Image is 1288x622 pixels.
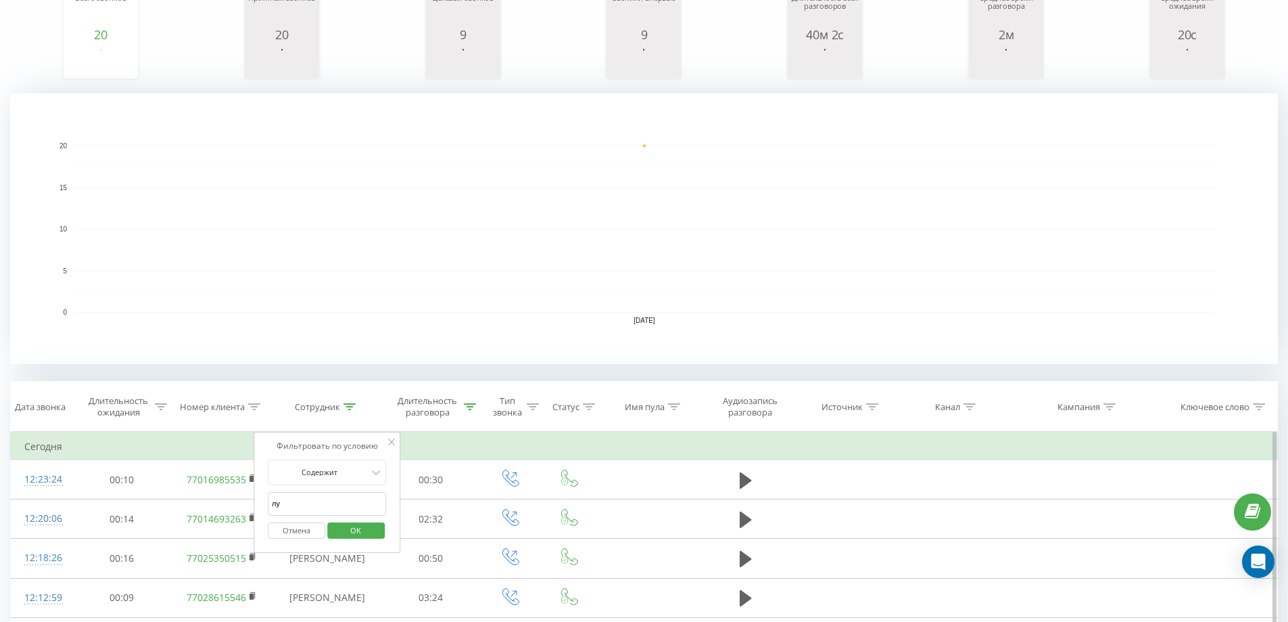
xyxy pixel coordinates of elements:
[625,401,665,413] div: Имя пула
[1057,401,1100,413] div: Кампания
[972,41,1040,82] svg: A chart.
[73,499,171,539] td: 00:14
[187,512,246,525] a: 77014693263
[382,460,480,499] td: 00:30
[268,523,325,539] button: Отмена
[791,28,859,41] div: 40м 2с
[187,473,246,486] a: 77016985535
[634,317,655,324] text: [DATE]
[711,395,789,418] div: Аудиозапись разговора
[24,585,59,611] div: 12:12:59
[382,539,480,578] td: 00:50
[429,28,497,41] div: 9
[248,41,316,82] svg: A chart.
[1153,41,1221,82] svg: A chart.
[429,41,497,82] svg: A chart.
[268,439,387,453] div: Фильтровать по условию
[337,520,375,541] span: OK
[1242,546,1274,578] div: Open Intercom Messenger
[492,395,523,418] div: Тип звонка
[59,225,68,233] text: 10
[24,466,59,493] div: 12:23:24
[1180,401,1249,413] div: Ключевое слово
[248,28,316,41] div: 20
[610,41,677,82] svg: A chart.
[327,523,385,539] button: OK
[63,309,67,316] text: 0
[15,401,66,413] div: Дата звонка
[73,578,171,617] td: 00:09
[11,433,1278,460] td: Сегодня
[85,395,152,418] div: Длительность ожидания
[67,41,135,82] svg: A chart.
[382,578,480,617] td: 03:24
[24,545,59,571] div: 12:18:26
[382,499,480,539] td: 02:32
[552,401,579,413] div: Статус
[67,28,135,41] div: 20
[268,492,387,516] input: Введите значение
[272,539,382,578] td: [PERSON_NAME]
[187,591,246,604] a: 77028615546
[295,401,340,413] div: Сотрудник
[59,184,68,192] text: 15
[24,506,59,532] div: 12:20:06
[394,395,461,418] div: Длительность разговора
[272,578,382,617] td: [PERSON_NAME]
[59,142,68,150] text: 20
[73,539,171,578] td: 00:16
[10,93,1278,364] svg: A chart.
[1153,28,1221,41] div: 20с
[972,28,1040,41] div: 2м
[187,552,246,564] a: 77025350515
[821,401,863,413] div: Источник
[935,401,960,413] div: Канал
[610,28,677,41] div: 9
[63,267,67,275] text: 5
[791,41,859,82] svg: A chart.
[73,460,171,499] td: 00:10
[180,401,245,413] div: Номер клиента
